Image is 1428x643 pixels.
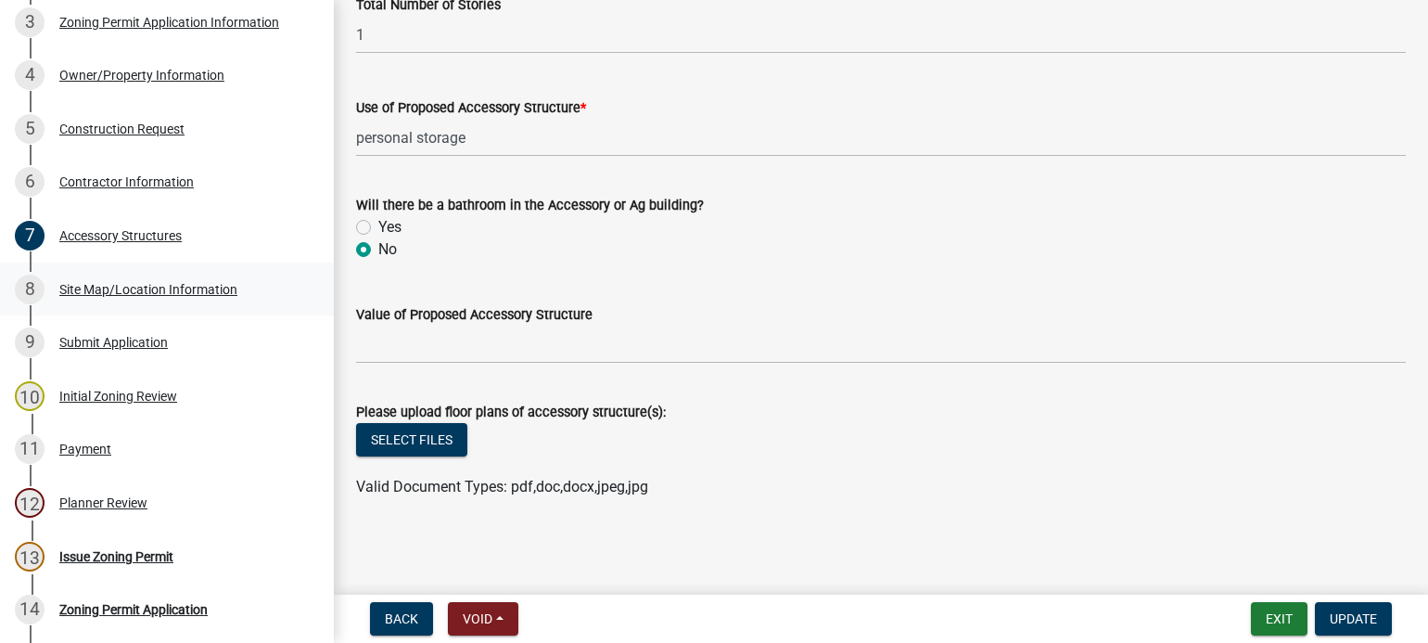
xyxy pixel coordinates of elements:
[15,167,45,197] div: 6
[385,611,418,626] span: Back
[15,381,45,411] div: 10
[59,122,185,135] div: Construction Request
[356,423,467,457] button: Select files
[15,60,45,90] div: 4
[59,390,177,403] div: Initial Zoning Review
[59,603,208,616] div: Zoning Permit Application
[15,595,45,624] div: 14
[1251,602,1307,636] button: Exit
[15,434,45,464] div: 11
[15,221,45,251] div: 7
[15,542,45,572] div: 13
[15,328,45,357] div: 9
[463,611,492,626] span: Void
[1330,611,1377,626] span: Update
[59,16,279,29] div: Zoning Permit Application Information
[356,478,648,495] span: Valid Document Types: pdf,doc,docx,jpeg,jpg
[59,69,224,82] div: Owner/Property Information
[356,199,704,212] label: Will there be a bathroom in the Accessory or Ag building?
[59,443,111,456] div: Payment
[378,238,397,261] label: No
[59,336,168,349] div: Submit Application
[15,275,45,304] div: 8
[59,496,147,509] div: Planner Review
[59,283,237,296] div: Site Map/Location Information
[356,406,666,419] label: Please upload floor plans of accessory structure(s):
[15,114,45,144] div: 5
[15,488,45,518] div: 12
[448,602,518,636] button: Void
[1315,602,1392,636] button: Update
[378,216,402,238] label: Yes
[15,7,45,37] div: 3
[59,175,194,188] div: Contractor Information
[356,309,593,322] label: Value of Proposed Accessory Structure
[370,602,433,636] button: Back
[59,229,182,242] div: Accessory Structures
[356,102,586,115] label: Use of Proposed Accessory Structure
[59,550,173,563] div: Issue Zoning Permit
